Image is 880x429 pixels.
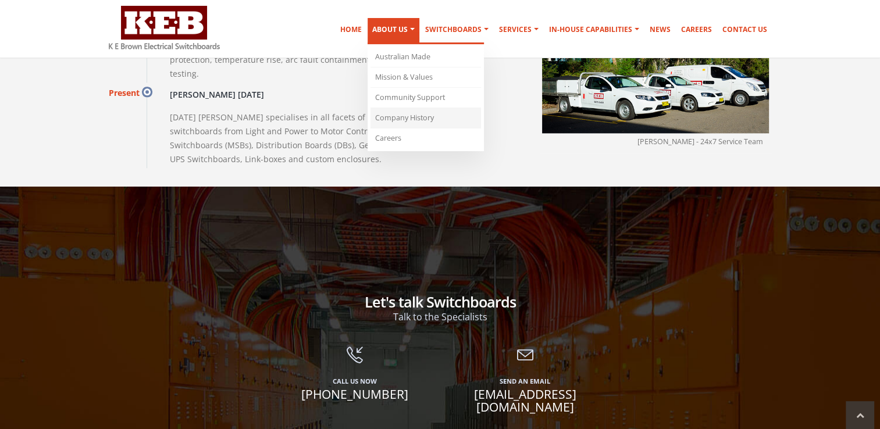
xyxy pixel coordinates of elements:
[170,39,489,81] p: [PERSON_NAME] full switchboard certification includes 100kA fault level protection, temperature r...
[449,388,602,413] span: [EMAIL_ADDRESS][DOMAIN_NAME]
[370,88,481,108] a: Community Support
[279,375,432,388] span: Call Us Now
[170,87,489,102] h4: [PERSON_NAME] [DATE]
[368,18,419,44] a: About Us
[494,18,543,41] a: Services
[421,18,493,41] a: Switchboards
[676,18,717,41] a: Careers
[370,128,481,148] a: Careers
[718,18,772,41] a: Contact Us
[109,6,220,49] img: K E Brown Electrical Switchboards
[279,388,432,401] span: [PHONE_NUMBER]
[544,18,644,41] a: In-house Capabilities
[170,110,489,166] p: [DATE] [PERSON_NAME] specialises in all facets of low voltage electrical switchboards from Light ...
[336,18,366,41] a: Home
[542,133,769,148] span: [PERSON_NAME] - 24x7 Service Team
[109,310,772,324] p: Talk to the Specialists
[370,47,481,67] a: Australian Made
[370,67,481,88] a: Mission & Values
[645,18,675,41] a: News
[449,375,602,388] span: Send An Email
[279,347,432,418] a: Call Us Now [PHONE_NUMBER]
[370,108,481,128] a: Company History
[109,294,772,310] h2: Let's talk Switchboards
[109,87,140,99] span: Present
